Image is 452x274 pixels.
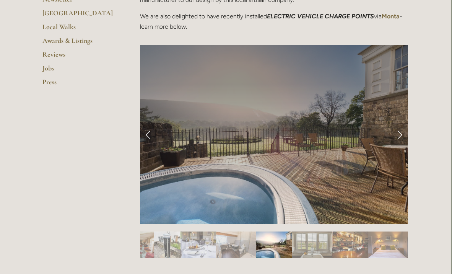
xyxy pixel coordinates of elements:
[180,232,216,258] img: Slide 6
[42,36,115,50] a: Awards & Listings
[42,64,115,78] a: Jobs
[332,232,368,258] img: Slide 10
[140,11,408,32] p: We are also delighted to have recently installed via - learn more below.
[42,50,115,64] a: Reviews
[391,123,408,146] a: Next Slide
[216,232,256,258] img: Slide 7
[154,232,180,258] img: Slide 5
[42,23,115,36] a: Local Walks
[408,232,448,258] img: Slide 12
[42,9,115,23] a: [GEOGRAPHIC_DATA]
[292,232,332,258] img: Slide 9
[368,232,408,258] img: Slide 11
[267,13,374,20] em: ELECTRIC VEHICLE CHARGE POINTS
[256,232,292,258] img: Slide 8
[140,123,157,146] a: Previous Slide
[42,78,115,91] a: Press
[382,13,400,20] a: Monta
